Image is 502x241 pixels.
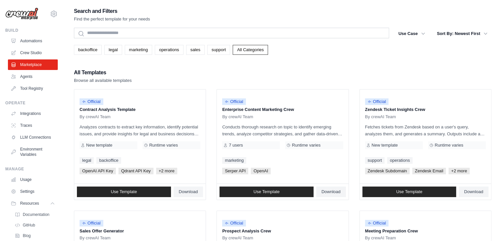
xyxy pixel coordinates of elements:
[8,83,58,94] a: Tool Registry
[96,157,121,164] a: backoffice
[8,198,58,209] button: Resources
[233,45,268,55] a: All Categories
[207,45,230,55] a: support
[219,187,314,197] a: Use Template
[222,168,248,174] span: Serper API
[222,228,343,234] p: Prospect Analysis Crew
[23,233,31,238] span: Blog
[118,168,153,174] span: Qdrant API Key
[365,235,396,241] span: By crewAI Team
[222,157,246,164] a: marketing
[365,98,389,105] span: Official
[8,48,58,58] a: Crew Studio
[222,123,343,137] p: Conducts thorough research on topic to identify emerging trends, analyze competitor strategies, a...
[253,189,280,194] span: Use Template
[8,36,58,46] a: Automations
[222,106,343,113] p: Enterprise Content Marketing Crew
[222,235,253,241] span: By crewAI Team
[222,98,246,105] span: Official
[365,114,396,120] span: By crewAI Team
[365,157,385,164] a: support
[149,143,178,148] span: Runtime varies
[387,157,413,164] a: operations
[125,45,152,55] a: marketing
[179,189,198,194] span: Download
[365,228,486,234] p: Meeting Preparation Crew
[222,220,246,226] span: Official
[23,212,50,217] span: Documentation
[412,168,446,174] span: Zendesk Email
[394,28,429,40] button: Use Case
[316,187,346,197] a: Download
[111,189,137,194] span: Use Template
[464,189,483,194] span: Download
[8,59,58,70] a: Marketplace
[362,187,456,197] a: Use Template
[186,45,205,55] a: sales
[74,7,150,16] h2: Search and Filters
[5,28,58,33] div: Build
[8,174,58,185] a: Usage
[80,168,116,174] span: OpenAI API Key
[86,143,112,148] span: New template
[80,228,200,234] p: Sales Offer Generator
[12,231,58,240] a: Blog
[5,100,58,106] div: Operate
[156,168,177,174] span: +2 more
[8,120,58,131] a: Traces
[433,28,491,40] button: Sort By: Newest First
[74,68,132,77] h2: All Templates
[80,220,103,226] span: Official
[8,71,58,82] a: Agents
[74,45,102,55] a: backoffice
[321,189,341,194] span: Download
[20,201,39,206] span: Resources
[365,106,486,113] p: Zendesk Ticket Insights Crew
[155,45,184,55] a: operations
[251,168,271,174] span: OpenAI
[12,221,58,230] a: GitHub
[5,8,38,20] img: Logo
[74,16,150,22] p: Find the perfect template for your needs
[396,189,422,194] span: Use Template
[174,187,203,197] a: Download
[365,123,486,137] p: Fetches tickets from Zendesk based on a user's query, analyzes them, and generates a summary. Out...
[449,168,470,174] span: +2 more
[80,114,111,120] span: By crewAI Team
[5,166,58,172] div: Manage
[80,98,103,105] span: Official
[77,187,171,197] a: Use Template
[80,235,111,241] span: By crewAI Team
[12,210,58,219] a: Documentation
[8,108,58,119] a: Integrations
[104,45,122,55] a: legal
[229,143,243,148] span: 7 users
[365,168,410,174] span: Zendesk Subdomain
[80,106,200,113] p: Contract Analysis Template
[23,223,35,228] span: GitHub
[459,187,488,197] a: Download
[8,144,58,160] a: Environment Variables
[80,157,94,164] a: legal
[435,143,463,148] span: Runtime varies
[372,143,398,148] span: New template
[8,132,58,143] a: LLM Connections
[80,123,200,137] p: Analyzes contracts to extract key information, identify potential issues, and provide insights fo...
[8,186,58,197] a: Settings
[74,77,132,84] p: Browse all available templates
[365,220,389,226] span: Official
[222,114,253,120] span: By crewAI Team
[292,143,320,148] span: Runtime varies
